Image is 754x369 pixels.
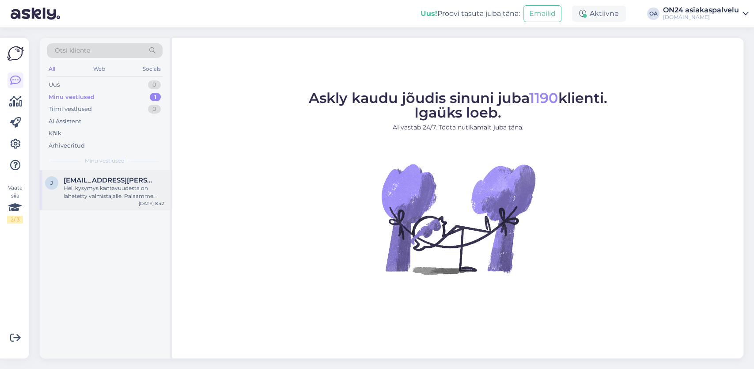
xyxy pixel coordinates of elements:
[309,89,607,121] span: Askly kaudu jõudis sinuni juba klienti. Igaüks loeb.
[55,46,90,55] span: Otsi kliente
[50,179,53,186] span: j
[49,141,85,150] div: Arhiveeritud
[148,105,161,114] div: 0
[663,7,749,21] a: ON24 asiakaspalvelu[DOMAIN_NAME]
[91,63,107,75] div: Web
[7,184,23,224] div: Vaata siia
[529,89,558,107] span: 1190
[421,8,520,19] div: Proovi tasuta juba täna:
[49,129,61,138] div: Kõik
[7,45,24,62] img: Askly Logo
[647,8,659,20] div: OA
[309,123,607,132] p: AI vastab 24/7. Tööta nutikamalt juba täna.
[663,7,739,14] div: ON24 asiakaspalvelu
[49,93,95,102] div: Minu vestlused
[663,14,739,21] div: [DOMAIN_NAME]
[47,63,57,75] div: All
[49,117,81,126] div: AI Assistent
[64,184,164,200] div: Hei, kysymys kantavuudesta on lähetetty valmistajalle. Palaamme asiaan vastauksen saatuamme.
[150,93,161,102] div: 1
[7,216,23,224] div: 2 / 3
[421,9,437,18] b: Uus!
[85,157,125,165] span: Minu vestlused
[379,139,538,298] img: No Chat active
[64,176,155,184] span: janeric.frojdahl@hotmail.com
[141,63,163,75] div: Socials
[523,5,561,22] button: Emailid
[139,200,164,207] div: [DATE] 8:42
[49,80,60,89] div: Uus
[572,6,626,22] div: Aktiivne
[148,80,161,89] div: 0
[49,105,92,114] div: Tiimi vestlused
